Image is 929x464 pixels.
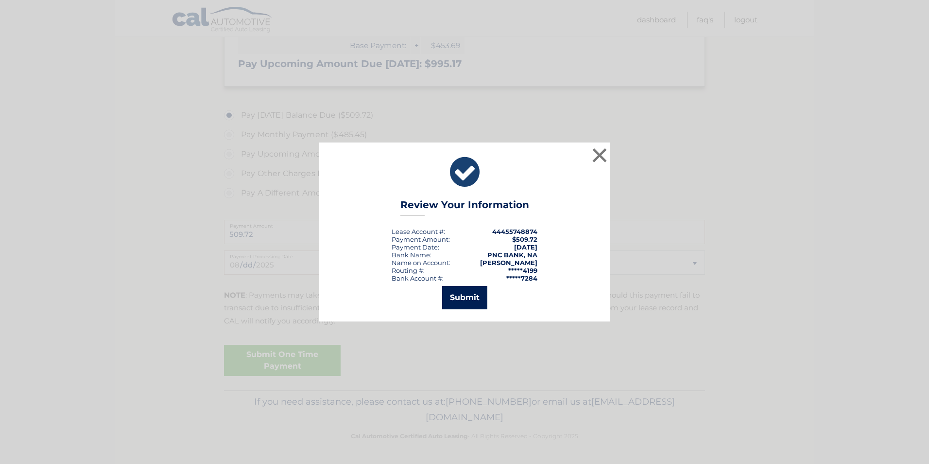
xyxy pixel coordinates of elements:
div: Lease Account #: [392,228,445,235]
div: Name on Account: [392,259,450,267]
strong: PNC BANK, NA [487,251,537,259]
div: Routing #: [392,267,425,274]
div: Bank Name: [392,251,431,259]
button: Submit [442,286,487,309]
strong: [PERSON_NAME] [480,259,537,267]
span: Payment Date [392,243,438,251]
div: : [392,243,439,251]
span: [DATE] [514,243,537,251]
h3: Review Your Information [400,199,529,216]
strong: 44455748874 [492,228,537,235]
button: × [590,145,609,165]
div: Payment Amount: [392,235,450,243]
div: Bank Account #: [392,274,444,282]
span: $509.72 [512,235,537,243]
